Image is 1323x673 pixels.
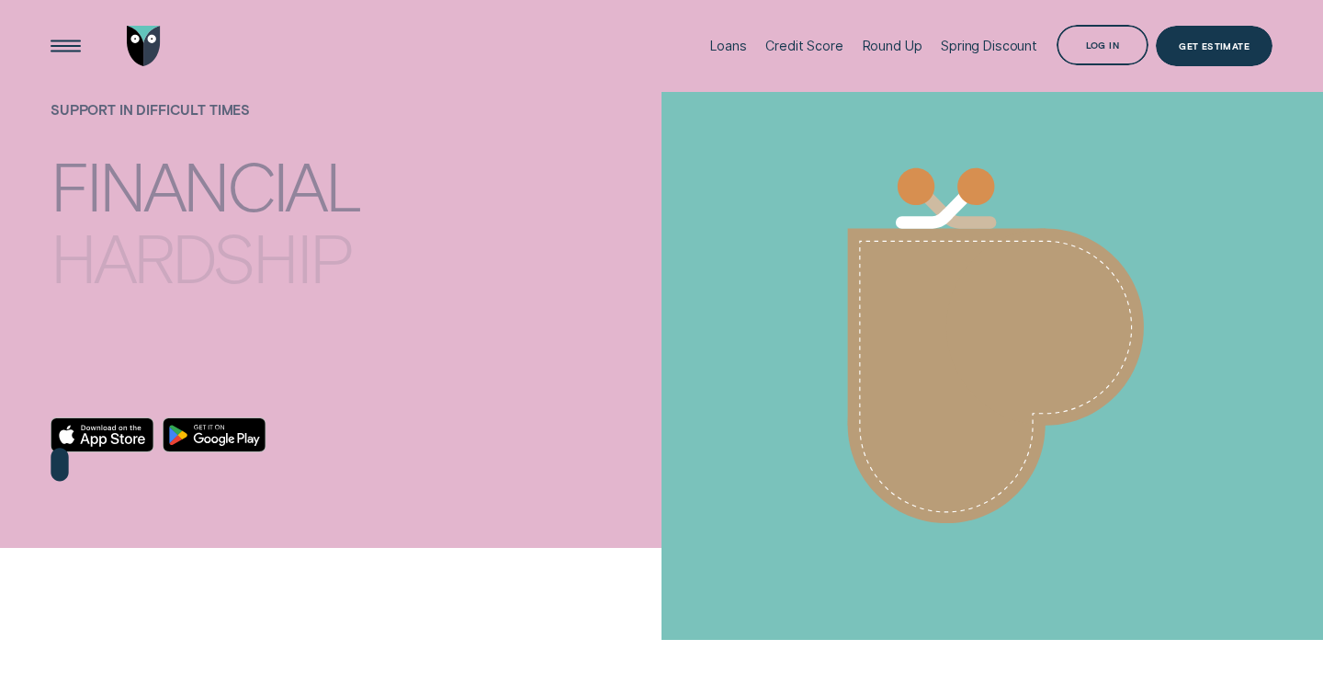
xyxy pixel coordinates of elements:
div: hardship [51,225,352,290]
div: Credit Score [765,38,842,53]
a: Get Estimate [1156,26,1272,67]
div: Financial [51,153,361,217]
button: Log in [1057,25,1148,66]
div: Loans [710,38,746,53]
a: Android App on Google Play [163,417,266,452]
button: Open Menu [45,26,86,67]
h1: SUPPORT IN DIFFICULT TIMES [51,102,448,144]
div: Round Up [863,38,922,53]
img: Wisr [127,26,161,67]
div: Spring Discount [941,38,1037,53]
h4: Financial hardship [51,134,448,263]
